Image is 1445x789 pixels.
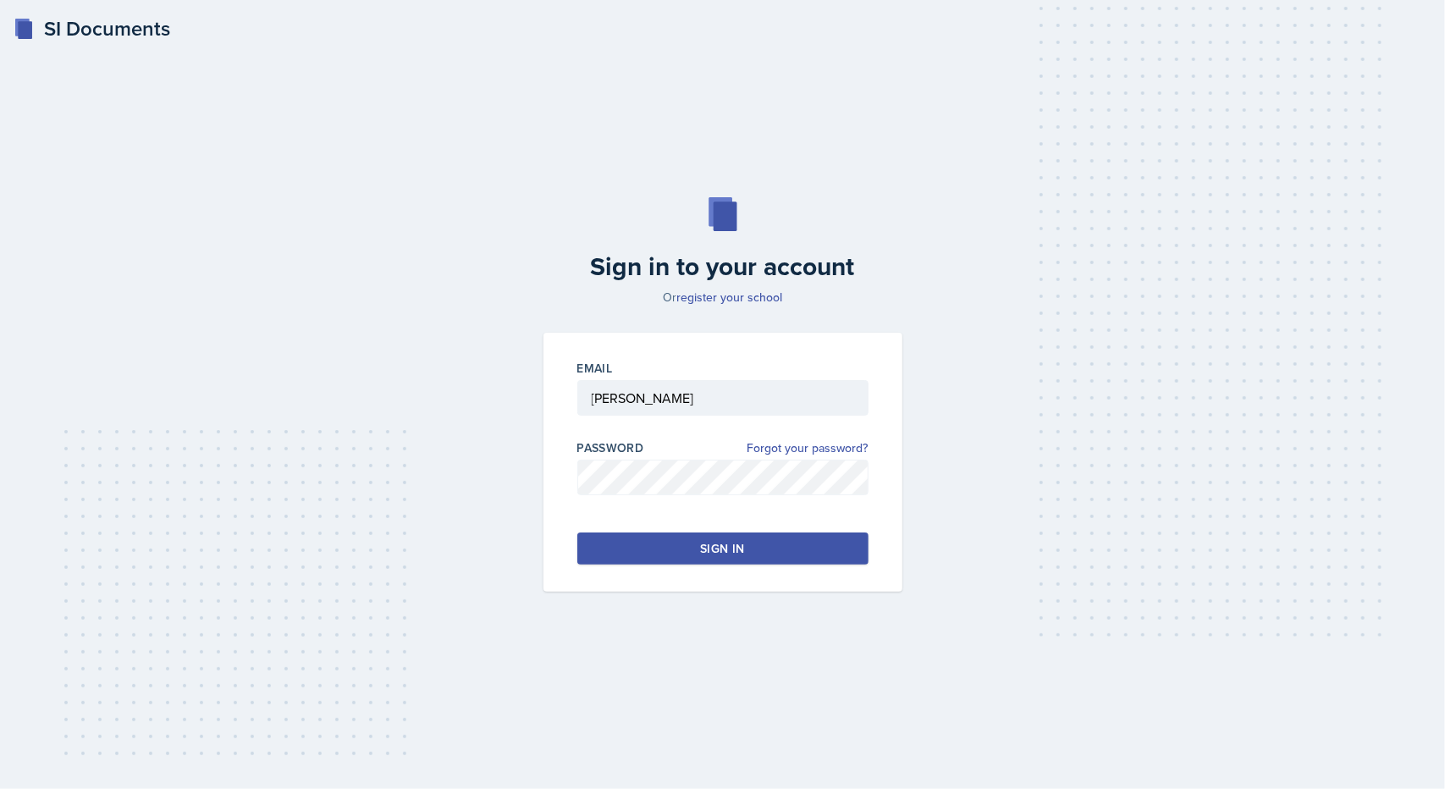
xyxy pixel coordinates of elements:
[577,439,644,456] label: Password
[533,251,913,282] h2: Sign in to your account
[533,289,913,306] p: Or
[577,532,869,565] button: Sign in
[577,380,869,416] input: Email
[577,360,613,377] label: Email
[676,289,782,306] a: register your school
[700,540,744,557] div: Sign in
[747,439,869,457] a: Forgot your password?
[14,14,170,44] a: SI Documents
